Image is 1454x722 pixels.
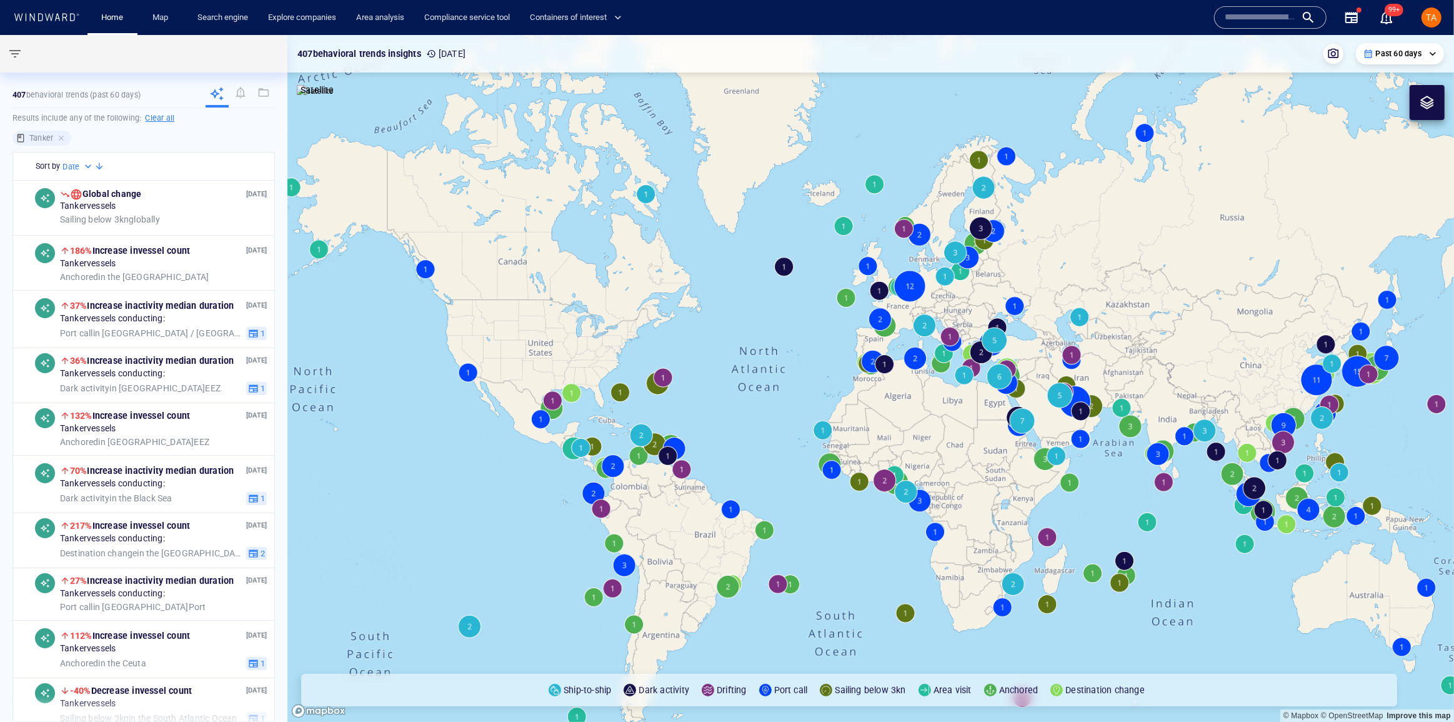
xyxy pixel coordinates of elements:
[70,356,234,366] span: Increase in activity median duration
[60,479,165,490] span: Tanker vessels conducting:
[12,131,71,146] div: Tanker
[297,46,421,61] p: 407 behavioral trends insights
[60,328,93,338] span: Port call
[97,7,129,29] a: Home
[70,576,234,586] span: Increase in activity median duration
[60,602,206,613] span: in [GEOGRAPHIC_DATA] Port
[60,437,209,448] span: in [GEOGRAPHIC_DATA] EEZ
[774,683,808,698] p: Port call
[525,7,632,29] button: Containers of interest
[246,575,267,587] p: [DATE]
[1379,10,1394,25] button: 99+
[259,548,265,559] span: 2
[60,369,165,380] span: Tanker vessels conducting:
[297,85,334,98] img: satellite
[60,589,165,600] span: Tanker vessels conducting:
[263,7,341,29] a: Explore companies
[60,548,137,558] span: Destination change
[60,272,209,283] span: in the [GEOGRAPHIC_DATA]
[1385,4,1403,16] span: 99+
[1377,8,1397,28] a: 99+
[70,188,142,201] div: Global change
[70,301,87,311] span: 37%
[60,424,116,435] span: Tanker vessels
[259,328,265,339] span: 1
[246,630,267,642] p: [DATE]
[1376,48,1422,59] p: Past 60 days
[1321,711,1383,720] a: OpenStreetMap
[287,35,1454,722] canvas: Map
[60,214,129,224] span: Sailing below 3kn
[62,161,94,173] div: Date
[12,90,26,99] strong: 407
[70,411,190,421] span: Increase in vessel count
[419,7,515,29] a: Compliance service tool
[60,314,165,325] span: Tanker vessels conducting:
[92,7,132,29] button: Home
[246,685,267,697] p: [DATE]
[60,259,116,270] span: Tanker vessels
[1283,711,1318,720] a: Mapbox
[1419,5,1444,30] button: TA
[70,576,87,586] span: 27%
[246,300,267,312] p: [DATE]
[60,534,165,545] span: Tanker vessels conducting:
[70,521,92,531] span: 217%
[1427,13,1437,23] span: TA
[246,657,267,671] button: 1
[145,112,174,124] h6: Clear all
[70,246,92,256] span: 186%
[70,686,192,696] span: Decrease in vessel count
[60,383,110,393] span: Dark activity
[246,189,267,201] p: [DATE]
[60,201,116,212] span: Tanker vessels
[1065,683,1145,698] p: Destination change
[999,683,1038,698] p: Anchored
[60,644,116,655] span: Tanker vessels
[70,466,87,476] span: 70%
[246,382,267,396] button: 1
[60,214,160,226] span: globally
[60,272,99,282] span: Anchored
[60,602,93,612] span: Port call
[246,245,267,257] p: [DATE]
[36,160,60,173] h6: Sort by
[192,7,253,29] a: Search engine
[12,89,141,101] p: behavioral trends (Past 60 days)
[60,437,99,447] span: Anchored
[62,161,79,173] h6: Date
[70,411,92,421] span: 132%
[60,493,110,503] span: Dark activity
[301,83,334,98] p: Satellite
[147,7,177,29] a: Map
[70,246,190,256] span: Increase in vessel count
[1387,711,1451,720] a: Map feedback
[259,658,265,669] span: 1
[246,520,267,532] p: [DATE]
[12,108,275,128] h6: Results include any of the following:
[259,493,265,504] span: 1
[142,7,182,29] button: Map
[246,465,267,477] p: [DATE]
[246,327,267,341] button: 1
[564,683,611,698] p: Ship-to-ship
[246,547,267,561] button: 2
[1401,666,1445,713] iframe: Chat
[246,410,267,422] p: [DATE]
[351,7,409,29] a: Area analysis
[70,466,234,476] span: Increase in activity median duration
[1363,48,1437,59] div: Past 60 days
[70,686,91,696] span: -40%
[60,658,99,668] span: Anchored
[639,683,689,698] p: Dark activity
[426,46,466,61] p: [DATE]
[70,301,234,311] span: Increase in activity median duration
[60,548,241,559] span: in the [GEOGRAPHIC_DATA]
[530,11,622,25] span: Containers of interest
[291,704,346,718] a: Mapbox logo
[835,683,905,698] p: Sailing below 3kn
[717,683,747,698] p: Drifting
